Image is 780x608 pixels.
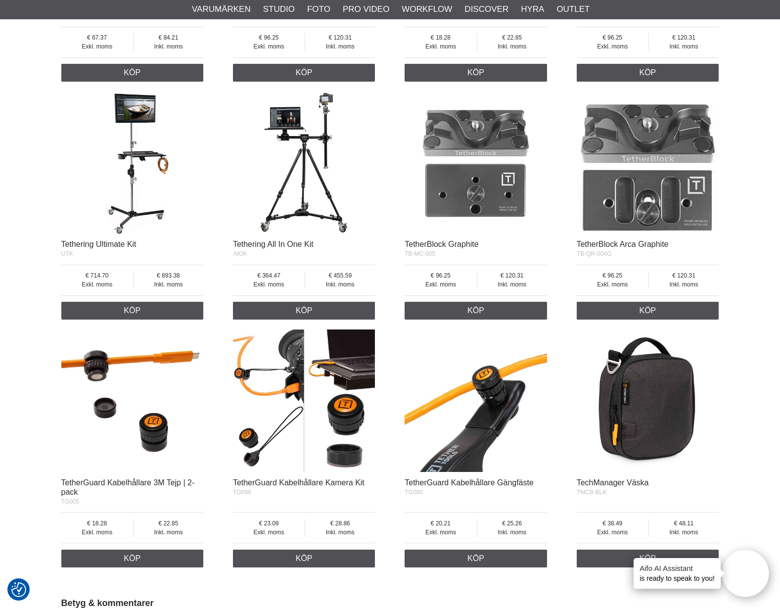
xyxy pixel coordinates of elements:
[577,302,719,320] a: Köp
[233,478,365,487] a: TetherGuard Kabelhållare Kamera Kit
[477,528,547,537] span: Inkl. moms
[233,92,375,234] img: Tethering All In One Kit
[61,92,204,234] img: Tethering Ultimate Kit
[640,563,715,573] h4: Aifo AI Assistant
[477,271,547,280] span: 120.31
[405,550,547,567] a: Köp
[405,329,547,472] img: TetherGuard Kabelhållare Gängfäste
[577,33,648,42] span: 96.25
[649,271,719,280] span: 120.31
[134,519,203,528] span: 22.85
[61,271,133,280] span: 714.70
[405,42,476,51] span: Exkl. moms
[134,528,203,537] span: Inkl. moms
[233,280,305,289] span: Exkl. moms
[233,271,305,280] span: 364.47
[305,280,375,289] span: Inkl. moms
[405,240,478,248] a: TetherBlock Graphite
[577,92,719,234] img: TetherBlock Arca Graphite
[305,33,375,42] span: 120.31
[577,240,669,248] a: TetherBlock Arca Graphite
[477,33,547,42] span: 22.85
[305,528,375,537] span: Inkl. moms
[233,528,305,537] span: Exkl. moms
[577,519,648,528] span: 38.49
[477,42,547,51] span: Inkl. moms
[405,92,547,234] img: TetherBlock Graphite
[405,302,547,320] a: Köp
[405,478,534,487] a: TetherGuard Kabelhållare Gängfäste
[233,33,305,42] span: 96.25
[134,271,203,280] span: 893.38
[405,250,435,257] span: TB-MC-005
[263,3,295,16] a: Studio
[305,271,375,280] span: 455.59
[305,519,375,528] span: 28.86
[61,519,133,528] span: 18.28
[649,528,719,537] span: Inkl. moms
[233,489,251,496] span: TG098
[577,250,612,257] span: TB-QR-004G
[577,271,648,280] span: 96.25
[134,280,203,289] span: Inkl. moms
[405,280,476,289] span: Exkl. moms
[61,42,133,51] span: Exkl. moms
[61,240,137,248] a: Tethering Ultimate Kit
[649,33,719,42] span: 120.31
[649,42,719,51] span: Inkl. moms
[11,582,26,597] img: Revisit consent button
[233,250,247,257] span: AIOK
[61,302,204,320] a: Köp
[577,489,607,496] span: TMCB-BLK
[61,528,133,537] span: Exkl. moms
[405,271,476,280] span: 96.25
[521,3,544,16] a: Hyra
[11,581,26,599] button: Samtyckesinställningar
[577,550,719,567] a: Köp
[405,33,476,42] span: 18.28
[305,42,375,51] span: Inkl. moms
[233,519,305,528] span: 23.09
[233,550,375,567] a: Köp
[233,329,375,472] img: TetherGuard Kabelhållare Kamera Kit
[233,64,375,82] a: Köp
[402,3,452,16] a: Workflow
[577,64,719,82] a: Köp
[405,489,423,496] span: TG080
[577,528,648,537] span: Exkl. moms
[61,478,195,496] a: TetherGuard Kabelhållare 3M Tejp | 2-pack
[61,64,204,82] a: Köp
[405,64,547,82] a: Köp
[61,280,133,289] span: Exkl. moms
[61,329,204,472] img: TetherGuard Kabelhållare 3M Tejp | 2-pack
[477,519,547,528] span: 25.26
[405,519,476,528] span: 20.21
[649,280,719,289] span: Inkl. moms
[61,498,80,505] span: TG005
[61,33,133,42] span: 67.37
[233,302,375,320] a: Köp
[649,519,719,528] span: 48.11
[134,33,203,42] span: 84.21
[464,3,508,16] a: Discover
[577,42,648,51] span: Exkl. moms
[192,3,251,16] a: Varumärken
[556,3,590,16] a: Outlet
[477,280,547,289] span: Inkl. moms
[577,329,719,472] img: TechManager Väska
[61,250,73,257] span: UTK
[343,3,389,16] a: Pro Video
[405,528,476,537] span: Exkl. moms
[634,558,721,589] div: is ready to speak to you!
[61,550,204,567] a: Köp
[134,42,203,51] span: Inkl. moms
[233,240,314,248] a: Tethering All In One Kit
[577,280,648,289] span: Exkl. moms
[577,478,649,487] a: TechManager Väska
[307,3,330,16] a: Foto
[233,42,305,51] span: Exkl. moms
